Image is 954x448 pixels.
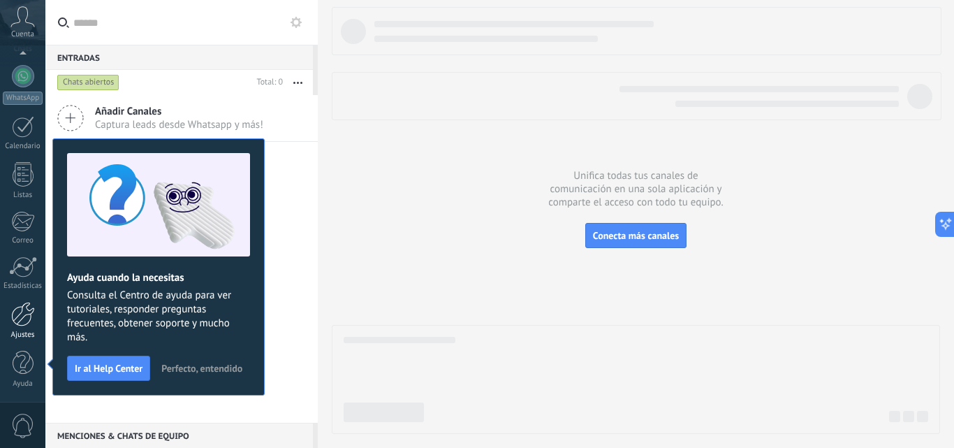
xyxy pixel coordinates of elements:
[57,74,119,91] div: Chats abiertos
[3,331,43,340] div: Ajustes
[3,282,43,291] div: Estadísticas
[45,45,313,70] div: Entradas
[3,142,43,151] div: Calendario
[251,75,283,89] div: Total: 0
[161,363,242,373] span: Perfecto, entendido
[3,92,43,105] div: WhatsApp
[67,356,150,381] button: Ir al Help Center
[3,380,43,389] div: Ayuda
[3,191,43,200] div: Listas
[155,358,249,379] button: Perfecto, entendido
[585,223,687,248] button: Conecta más canales
[3,236,43,245] div: Correo
[45,423,313,448] div: Menciones & Chats de equipo
[593,229,679,242] span: Conecta más canales
[75,363,142,373] span: Ir al Help Center
[67,289,250,345] span: Consulta el Centro de ayuda para ver tutoriales, responder preguntas frecuentes, obtener soporte ...
[95,105,263,118] span: Añadir Canales
[11,30,34,39] span: Cuenta
[67,271,250,284] h2: Ayuda cuando la necesitas
[95,118,263,131] span: Captura leads desde Whatsapp y más!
